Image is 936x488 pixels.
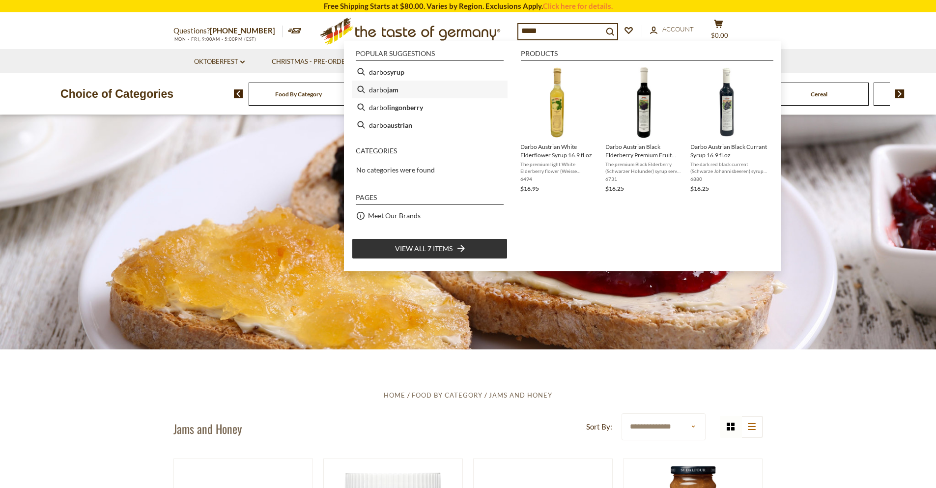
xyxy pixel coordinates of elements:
h1: Jams and Honey [173,421,242,436]
li: darbo jam [352,81,508,98]
a: Account [650,24,694,35]
span: Darbo Austrian Black Currant Syrup 16.9 fl.oz [690,143,767,159]
b: lingonberry [387,102,423,113]
img: next arrow [895,89,905,98]
a: Meet Our Brands [368,210,421,221]
span: 6494 [520,175,597,182]
span: Darbo Austrian White Elderflower Syrup 16.9 fl.oz [520,143,597,159]
b: austrian [387,119,412,131]
span: No categories were found [356,166,435,174]
p: Questions? [173,25,283,37]
li: Meet Our Brands [352,207,508,225]
li: darbo austrian [352,116,508,134]
li: Products [521,50,773,61]
a: Darbo Austrian Black Elderberry Premium Fruit Syrup 16.9 fl.ozThe premium Black Elderberry (Schwa... [605,67,682,194]
span: $16.25 [605,185,624,192]
li: Darbo Austrian Black Elderberry Premium Fruit Syrup 16.9 fl.oz [601,63,686,198]
a: [PHONE_NUMBER] [210,26,275,35]
span: The premium light White Elderberry flower (Weisse Holunderbüte) syrup serves as the key ingredien... [520,161,597,174]
a: Food By Category [275,90,322,98]
span: View all 7 items [395,243,453,254]
span: The dark red black current (Schwarze Johannisbeeren) syrup serves as the key ingredients for a re... [690,161,767,174]
a: Home [384,391,405,399]
a: Darbo Austrian Black Currant Syrup 16.9 fl.ozThe dark red black current (Schwarze Johannisbeeren)... [690,67,767,194]
li: Pages [356,194,504,205]
li: darbo lingonberry [352,98,508,116]
button: $0.00 [704,19,734,44]
span: $0.00 [711,31,728,39]
span: $16.25 [690,185,709,192]
span: MON - FRI, 9:00AM - 5:00PM (EST) [173,36,257,42]
li: Darbo Austrian White Elderflower Syrup 16.9 fl.oz [516,63,601,198]
li: View all 7 items [352,238,508,259]
b: syrup [387,66,404,78]
a: Christmas - PRE-ORDER [272,57,356,67]
li: Darbo Austrian Black Currant Syrup 16.9 fl.oz [686,63,771,198]
b: jam [387,84,398,95]
span: 6880 [690,175,767,182]
a: Jams and Honey [489,391,552,399]
span: 6731 [605,175,682,182]
a: Click here for details. [543,1,613,10]
li: Popular suggestions [356,50,504,61]
a: Oktoberfest [194,57,245,67]
img: previous arrow [234,89,243,98]
div: Instant Search Results [344,41,781,271]
a: Darbo Austrian White Elderflower Syrup 16.9 fl.ozThe premium light White Elderberry flower (Weiss... [520,67,597,194]
a: Cereal [811,90,827,98]
li: darbo syrup [352,63,508,81]
span: The premium Black Elderberry (Schwarzer Holunder) syrup serves as a key ingredients for a refresh... [605,161,682,174]
span: Account [662,25,694,33]
span: $16.95 [520,185,539,192]
label: Sort By: [586,421,612,433]
li: Categories [356,147,504,158]
span: Darbo Austrian Black Elderberry Premium Fruit Syrup 16.9 fl.oz [605,143,682,159]
a: Food By Category [412,391,482,399]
